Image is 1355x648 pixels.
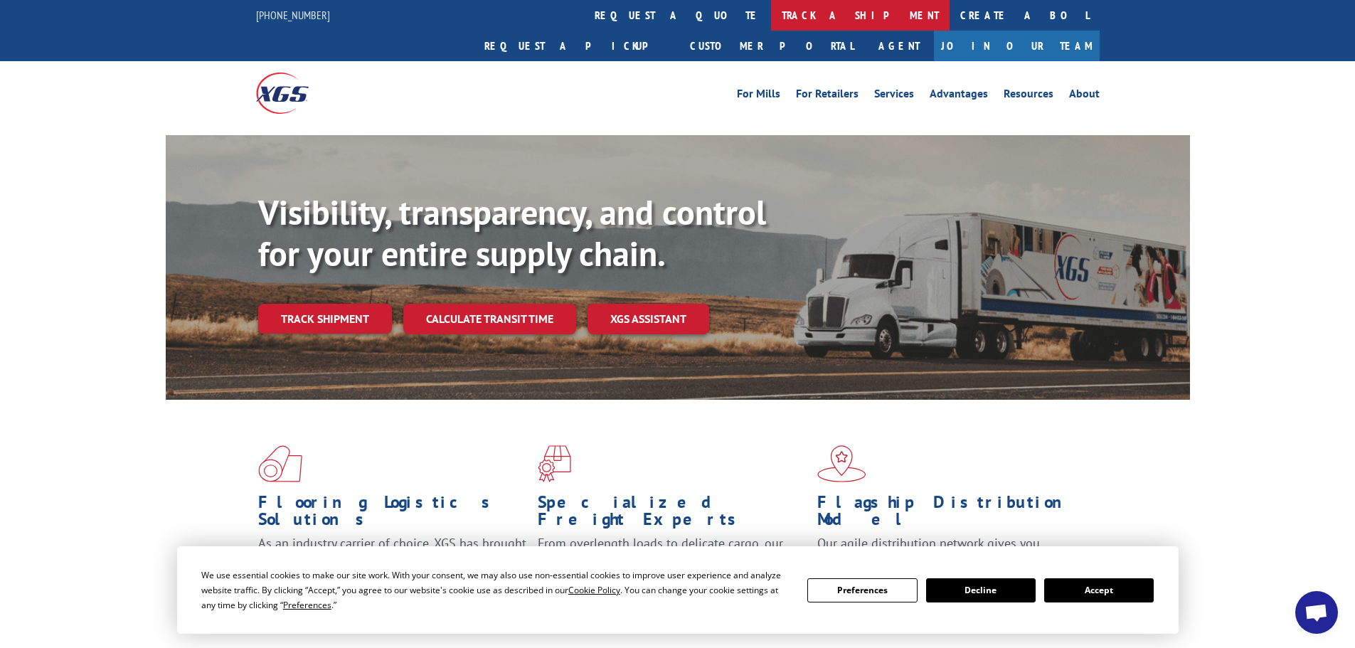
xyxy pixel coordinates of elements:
[403,304,576,334] a: Calculate transit time
[258,535,526,585] span: As an industry carrier of choice, XGS has brought innovation and dedication to flooring logistics...
[817,445,866,482] img: xgs-icon-flagship-distribution-model-red
[817,494,1086,535] h1: Flagship Distribution Model
[283,599,331,611] span: Preferences
[538,445,571,482] img: xgs-icon-focused-on-flooring-red
[930,88,988,104] a: Advantages
[1044,578,1154,602] button: Accept
[934,31,1100,61] a: Join Our Team
[817,535,1079,568] span: Our agile distribution network gives you nationwide inventory management on demand.
[258,494,527,535] h1: Flooring Logistics Solutions
[864,31,934,61] a: Agent
[1069,88,1100,104] a: About
[474,31,679,61] a: Request a pickup
[258,304,392,334] a: Track shipment
[807,578,917,602] button: Preferences
[737,88,780,104] a: For Mills
[538,494,807,535] h1: Specialized Freight Experts
[258,445,302,482] img: xgs-icon-total-supply-chain-intelligence-red
[258,190,766,275] b: Visibility, transparency, and control for your entire supply chain.
[177,546,1179,634] div: Cookie Consent Prompt
[538,535,807,598] p: From overlength loads to delicate cargo, our experienced staff knows the best way to move your fr...
[201,568,790,612] div: We use essential cookies to make our site work. With your consent, we may also use non-essential ...
[588,304,709,334] a: XGS ASSISTANT
[1295,591,1338,634] div: Open chat
[256,8,330,22] a: [PHONE_NUMBER]
[926,578,1036,602] button: Decline
[568,584,620,596] span: Cookie Policy
[1004,88,1053,104] a: Resources
[874,88,914,104] a: Services
[679,31,864,61] a: Customer Portal
[796,88,859,104] a: For Retailers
